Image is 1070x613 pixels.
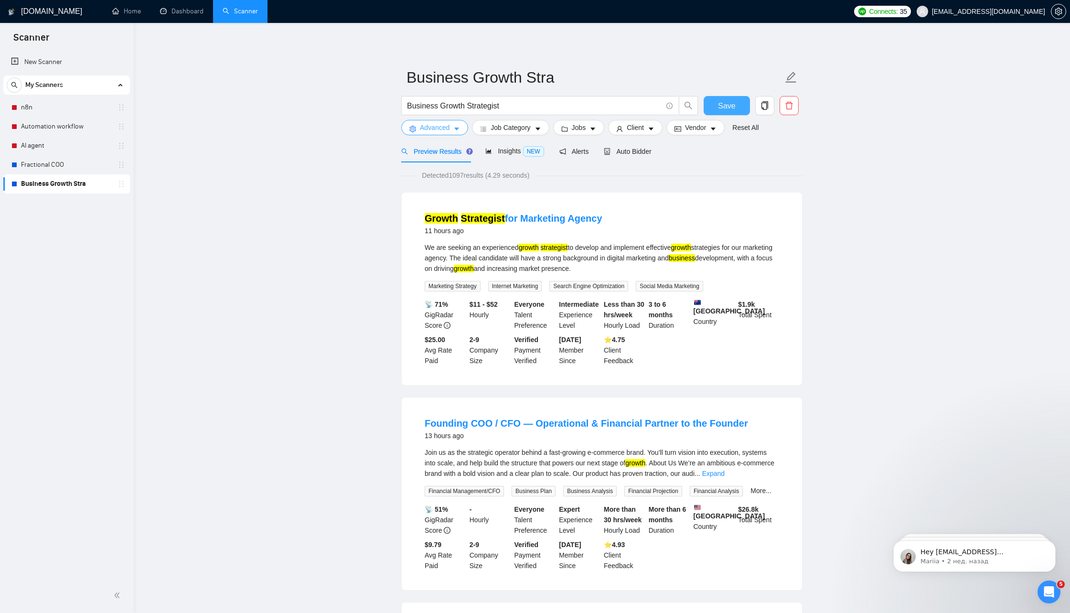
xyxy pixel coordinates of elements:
[669,254,695,262] mark: business
[21,174,112,194] a: Business Growth Stra
[557,299,602,331] div: Experience Level
[736,299,781,331] div: Total Spent
[710,125,717,132] span: caret-down
[6,31,57,51] span: Scanner
[425,486,504,496] span: Financial Management/CFO
[780,101,798,110] span: delete
[425,225,602,237] div: 11 hours ago
[42,28,165,150] span: Hey [EMAIL_ADDRESS][DOMAIN_NAME], Looks like your Upwork agency DM Wings ran out of connects. We ...
[423,299,468,331] div: GigRadar Score
[425,430,748,441] div: 13 hours ago
[514,541,539,548] b: Verified
[514,505,545,513] b: Everyone
[604,301,644,319] b: Less than 30 hrs/week
[118,104,125,111] span: holder
[461,213,505,224] mark: Strategist
[401,120,468,135] button: settingAdvancedcaret-down
[869,6,898,17] span: Connects:
[468,334,513,366] div: Company Size
[42,37,165,45] p: Message from Mariia, sent 2 нед. назад
[118,180,125,188] span: holder
[21,98,112,117] a: n8n
[647,299,692,331] div: Duration
[649,505,686,524] b: More than 6 months
[401,148,470,155] span: Preview Results
[785,71,797,84] span: edit
[514,336,539,344] b: Verified
[423,539,468,571] div: Avg Rate Paid
[553,120,605,135] button: folderJobscaret-down
[755,96,774,115] button: copy
[523,146,544,157] span: NEW
[409,125,416,132] span: setting
[557,504,602,536] div: Experience Level
[559,148,589,155] span: Alerts
[738,505,759,513] b: $ 26.8k
[647,504,692,536] div: Duration
[1038,581,1060,603] iframe: Intercom live chat
[425,213,602,224] a: Growth Strategistfor Marketing Agency
[750,487,771,495] a: More...
[738,301,755,308] b: $ 1.9k
[627,122,644,133] span: Client
[666,103,673,109] span: info-circle
[472,120,549,135] button: barsJob Categorycaret-down
[425,281,481,291] span: Marketing Strategy
[780,96,799,115] button: delete
[602,539,647,571] div: Client Feedback
[513,539,557,571] div: Payment Verified
[425,418,748,429] a: Founding COO / CFO — Operational & Financial Partner to the Founder
[559,148,566,155] span: notification
[732,122,759,133] a: Reset All
[444,322,450,329] span: info-circle
[694,299,765,315] b: [GEOGRAPHIC_DATA]
[692,299,737,331] div: Country
[519,244,539,251] mark: growth
[694,504,765,520] b: [GEOGRAPHIC_DATA]
[685,122,706,133] span: Vendor
[604,336,625,344] b: ⭐️ 4.75
[21,117,112,136] a: Automation workflow
[223,7,258,15] a: searchScanner
[604,148,610,155] span: robot
[3,75,130,194] li: My Scanners
[695,470,700,477] span: ...
[423,334,468,366] div: Avg Rate Paid
[879,520,1070,587] iframe: Intercom notifications сообщение
[608,120,663,135] button: userClientcaret-down
[604,541,625,548] b: ⭐️ 4.93
[118,123,125,130] span: holder
[616,125,623,132] span: user
[425,541,441,548] b: $9.79
[549,281,628,291] span: Search Engine Optimization
[636,281,703,291] span: Social Media Marketing
[415,170,536,181] span: Detected 1097 results (4.29 seconds)
[679,101,697,110] span: search
[704,96,750,115] button: Save
[485,148,492,154] span: area-chart
[470,336,479,344] b: 2-9
[692,504,737,536] div: Country
[425,242,779,274] div: We are seeking an experienced to develop and implement effective strategies for our marketing age...
[8,4,15,20] img: logo
[425,336,445,344] b: $25.00
[604,148,651,155] span: Auto Bidder
[112,7,141,15] a: homeHome
[470,541,479,548] b: 2-9
[453,125,460,132] span: caret-down
[1051,4,1066,19] button: setting
[514,301,545,308] b: Everyone
[702,470,725,477] a: Expand
[468,299,513,331] div: Hourly
[718,100,735,112] span: Save
[1051,8,1066,15] a: setting
[563,486,617,496] span: Business Analysis
[625,459,645,467] mark: growth
[535,125,541,132] span: caret-down
[648,125,654,132] span: caret-down
[118,161,125,169] span: holder
[425,301,448,308] b: 📡 71%
[423,504,468,536] div: GigRadar Score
